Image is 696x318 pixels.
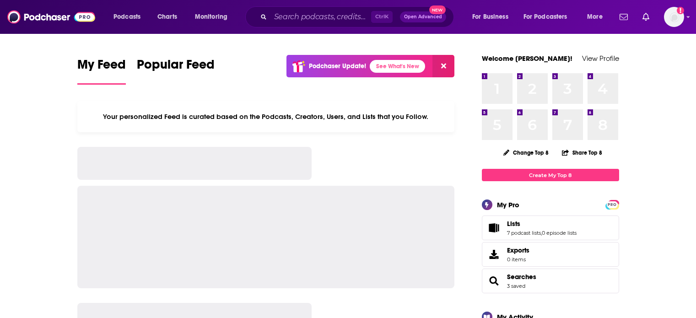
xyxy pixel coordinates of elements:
span: Lists [482,216,619,240]
span: Podcasts [113,11,140,23]
span: Logged in as ColinMcA [664,7,684,27]
span: Searches [482,269,619,293]
button: open menu [466,10,520,24]
div: Search podcasts, credits, & more... [254,6,463,27]
button: Share Top 8 [561,144,603,162]
a: 0 episode lists [542,230,577,236]
a: See What's New [370,60,425,73]
button: open menu [581,10,614,24]
span: For Business [472,11,508,23]
a: Create My Top 8 [482,169,619,181]
button: open menu [518,10,581,24]
p: Podchaser Update! [309,62,366,70]
a: Lists [485,221,503,234]
svg: Add a profile image [677,7,684,14]
span: Monitoring [195,11,227,23]
span: 0 items [507,256,529,263]
button: Open AdvancedNew [400,11,446,22]
span: More [587,11,603,23]
div: My Pro [497,200,519,209]
a: Welcome [PERSON_NAME]! [482,54,572,63]
a: Show notifications dropdown [616,9,631,25]
button: Show profile menu [664,7,684,27]
a: Lists [507,220,577,228]
span: Exports [507,246,529,254]
span: Charts [157,11,177,23]
a: PRO [607,201,618,208]
img: Podchaser - Follow, Share and Rate Podcasts [7,8,95,26]
button: open menu [107,10,152,24]
span: Open Advanced [404,15,442,19]
a: Show notifications dropdown [639,9,653,25]
a: Exports [482,242,619,267]
a: Searches [507,273,536,281]
span: Popular Feed [137,57,215,78]
a: Popular Feed [137,57,215,85]
span: New [429,5,446,14]
span: My Feed [77,57,126,78]
span: Lists [507,220,520,228]
button: Change Top 8 [498,147,555,158]
a: Charts [151,10,183,24]
img: User Profile [664,7,684,27]
span: For Podcasters [523,11,567,23]
a: 7 podcast lists [507,230,541,236]
span: Ctrl K [371,11,393,23]
a: View Profile [582,54,619,63]
a: Searches [485,275,503,287]
input: Search podcasts, credits, & more... [270,10,371,24]
span: Exports [485,248,503,261]
a: 3 saved [507,283,525,289]
button: open menu [189,10,239,24]
div: Your personalized Feed is curated based on the Podcasts, Creators, Users, and Lists that you Follow. [77,101,455,132]
a: My Feed [77,57,126,85]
